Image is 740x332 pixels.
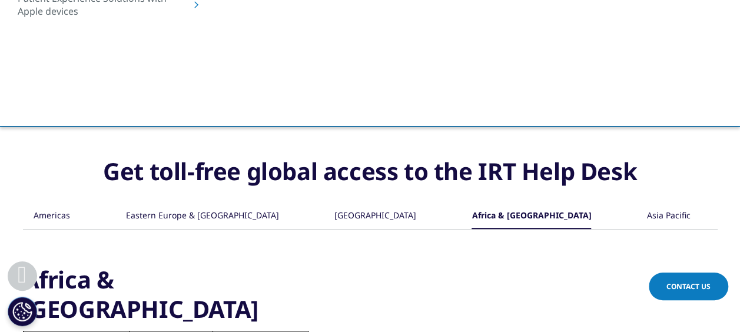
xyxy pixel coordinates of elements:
[645,204,691,229] button: Asia Pacific
[126,204,279,229] div: Eastern Europe & [GEOGRAPHIC_DATA]
[470,204,591,229] button: Africa & [GEOGRAPHIC_DATA]
[649,273,728,300] a: Contact Us
[32,204,70,229] button: Americas
[333,204,416,229] button: [GEOGRAPHIC_DATA]
[666,281,711,291] span: Contact Us
[647,204,691,229] div: Asia Pacific
[23,157,718,204] h3: Get toll-free global access to the IRT Help Desk
[334,204,416,229] div: [GEOGRAPHIC_DATA]
[472,204,591,229] div: Africa & [GEOGRAPHIC_DATA]
[34,204,70,229] div: Americas
[8,297,37,326] button: Cookies Settings
[124,204,279,229] button: Eastern Europe & [GEOGRAPHIC_DATA]
[23,265,308,324] h3: Africa & [GEOGRAPHIC_DATA]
